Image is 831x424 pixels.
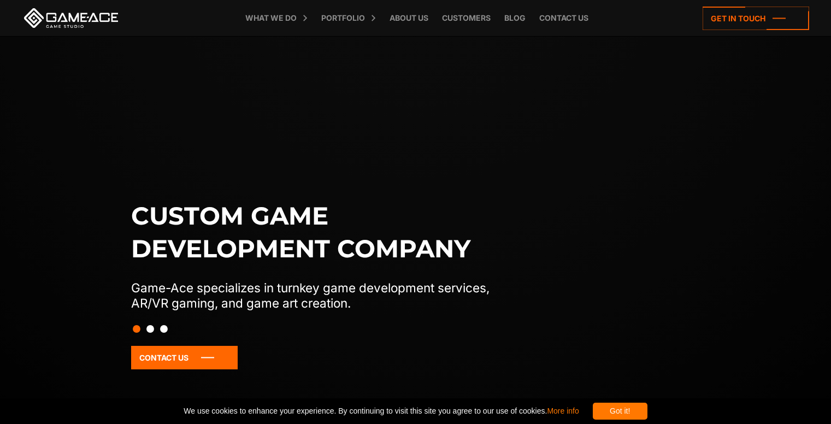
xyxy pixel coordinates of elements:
[593,403,647,420] div: Got it!
[184,403,579,420] span: We use cookies to enhance your experience. By continuing to visit this site you agree to our use ...
[133,320,140,338] button: Slide 1
[146,320,154,338] button: Slide 2
[131,346,238,369] a: Contact Us
[703,7,809,30] a: Get in touch
[131,199,512,265] h1: Custom game development company
[131,280,512,311] p: Game-Ace specializes in turnkey game development services, AR/VR gaming, and game art creation.
[160,320,168,338] button: Slide 3
[547,407,579,415] a: More info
